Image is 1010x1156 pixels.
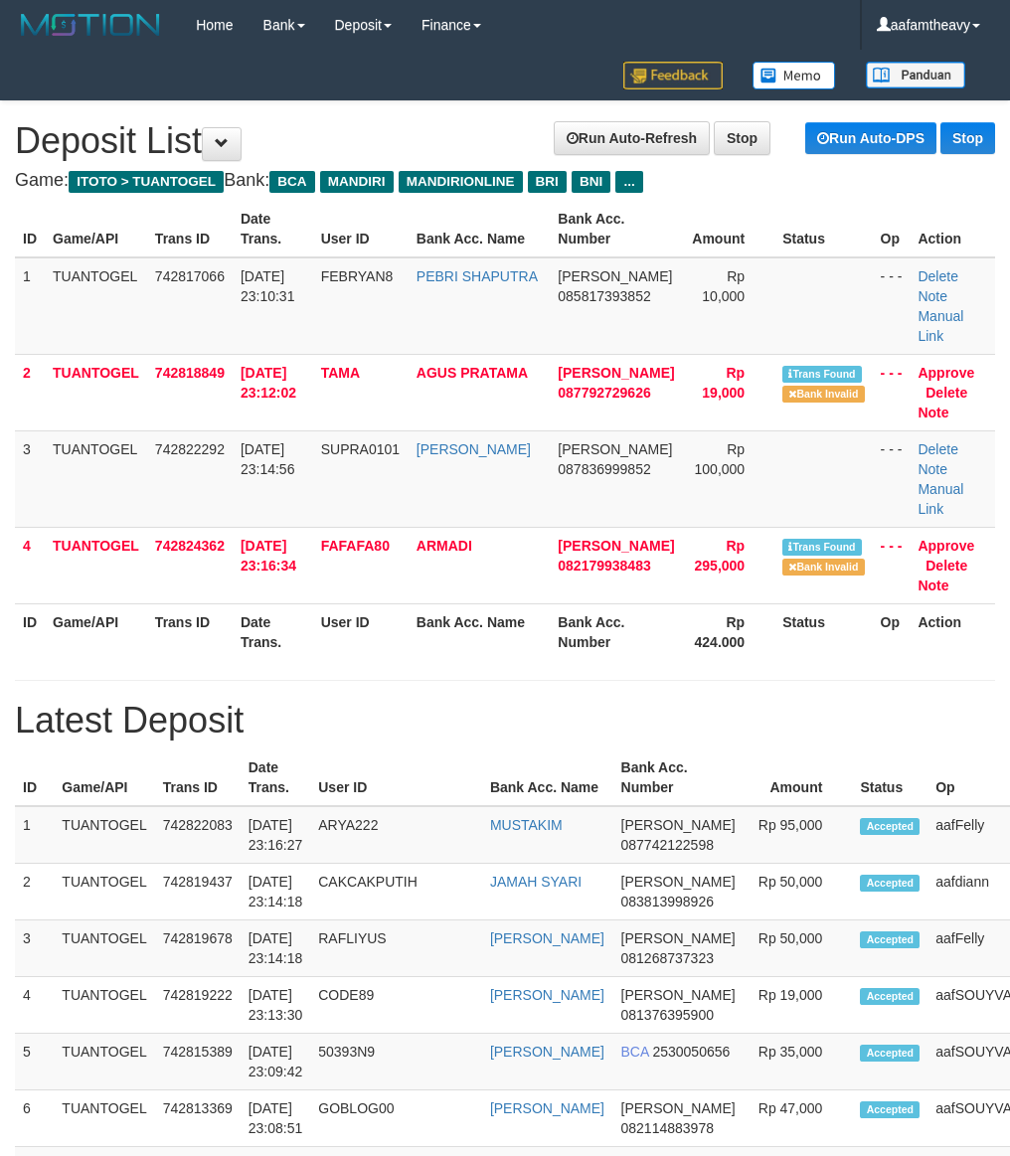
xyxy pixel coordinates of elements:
span: [PERSON_NAME] [621,1100,736,1116]
span: BCA [269,171,314,193]
span: Accepted [860,988,920,1005]
td: [DATE] 23:16:27 [241,806,311,864]
h1: Latest Deposit [15,701,995,741]
span: [PERSON_NAME] [558,538,674,554]
a: Note [918,578,948,593]
th: ID [15,201,45,257]
span: Rp 295,000 [695,538,746,574]
a: Delete [926,558,967,574]
span: 085817393852 [558,288,650,304]
a: PEBRI SHAPUTRA [417,268,538,284]
a: Manual Link [918,481,963,517]
span: 2530050656 [652,1044,730,1060]
th: Trans ID [155,749,241,806]
a: MUSTAKIM [490,817,563,833]
td: 5 [15,1034,54,1090]
span: Similar transaction found [782,539,862,556]
th: Trans ID [147,603,233,660]
td: Rp 50,000 [745,920,852,977]
th: Op [873,201,911,257]
td: - - - [873,257,911,355]
span: [PERSON_NAME] [621,817,736,833]
th: Rp 424.000 [683,603,774,660]
td: 4 [15,527,45,603]
th: Game/API [45,603,147,660]
td: TUANTOGEL [45,257,147,355]
td: [DATE] 23:08:51 [241,1090,311,1147]
td: Rp 50,000 [745,864,852,920]
th: Bank Acc. Number [550,201,682,257]
td: Rp 19,000 [745,977,852,1034]
span: [DATE] 23:14:56 [241,441,295,477]
span: BRI [528,171,567,193]
span: [PERSON_NAME] [558,365,674,381]
th: ID [15,603,45,660]
a: [PERSON_NAME] [490,1044,604,1060]
td: CAKCAKPUTIH [310,864,482,920]
th: Status [852,749,927,806]
a: Delete [918,441,957,457]
span: 081376395900 [621,1007,714,1023]
span: 087792729626 [558,385,650,401]
h1: Deposit List [15,121,995,161]
span: Rp 100,000 [695,441,746,477]
td: 3 [15,920,54,977]
span: BNI [572,171,610,193]
th: Bank Acc. Name [409,201,550,257]
td: 50393N9 [310,1034,482,1090]
td: 1 [15,257,45,355]
td: 742819678 [155,920,241,977]
a: Note [918,461,947,477]
span: 742818849 [155,365,225,381]
td: 742813369 [155,1090,241,1147]
span: Accepted [860,875,920,892]
span: Rp 19,000 [702,365,745,401]
th: Action [910,201,995,257]
td: TUANTOGEL [45,430,147,527]
h4: Game: Bank: [15,171,995,191]
span: [PERSON_NAME] [558,441,672,457]
a: [PERSON_NAME] [490,930,604,946]
td: [DATE] 23:13:30 [241,977,311,1034]
span: [DATE] 23:10:31 [241,268,295,304]
td: GOBLOG00 [310,1090,482,1147]
th: User ID [310,749,482,806]
td: 742815389 [155,1034,241,1090]
a: Run Auto-DPS [805,122,936,154]
th: Action [910,603,995,660]
td: TUANTOGEL [54,977,154,1034]
span: BCA [621,1044,649,1060]
td: TUANTOGEL [54,864,154,920]
a: Delete [918,268,957,284]
th: Game/API [54,749,154,806]
img: panduan.png [866,62,965,88]
th: User ID [313,603,409,660]
td: 1 [15,806,54,864]
td: TUANTOGEL [45,527,147,603]
span: 083813998926 [621,894,714,909]
a: JAMAH SYARI [490,874,582,890]
span: 081268737323 [621,950,714,966]
img: Feedback.jpg [623,62,723,89]
th: Date Trans. [241,749,311,806]
a: Stop [714,121,770,155]
a: Approve [918,538,974,554]
span: Accepted [860,818,920,835]
a: Delete [926,385,967,401]
span: FAFAFA80 [321,538,390,554]
img: Button%20Memo.svg [753,62,836,89]
span: 742817066 [155,268,225,284]
a: [PERSON_NAME] [490,1100,604,1116]
th: Status [774,603,872,660]
a: Approve [918,365,974,381]
span: ... [615,171,642,193]
th: ID [15,749,54,806]
td: Rp 47,000 [745,1090,852,1147]
td: Rp 35,000 [745,1034,852,1090]
td: TUANTOGEL [45,354,147,430]
span: [PERSON_NAME] [621,874,736,890]
td: - - - [873,430,911,527]
span: Similar transaction found [782,366,862,383]
span: [PERSON_NAME] [621,930,736,946]
span: Rp 10,000 [702,268,745,304]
